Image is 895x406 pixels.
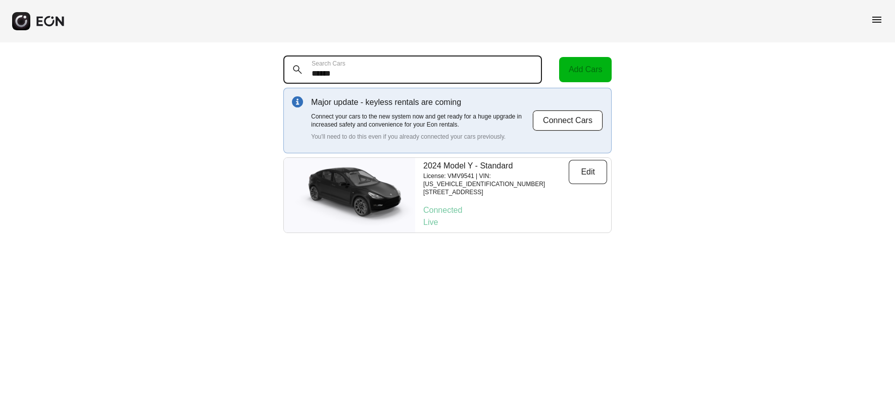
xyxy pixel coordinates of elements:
[311,112,532,129] p: Connect your cars to the new system now and get ready for a huge upgrade in increased safety and ...
[532,110,603,131] button: Connect Cars
[423,160,569,172] p: 2024 Model Y - Standard
[423,172,569,188] p: License: VMV9541 | VIN: [US_VEHICLE_IDENTIFICATION_NUMBER]
[312,60,345,68] label: Search Cars
[423,204,607,216] p: Connected
[423,216,607,228] p: Live
[311,133,532,141] p: You'll need to do this even if you already connected your cars previously.
[871,14,883,26] span: menu
[292,96,303,107] img: info
[311,96,532,108] p: Major update - keyless rentals are coming
[284,162,415,228] img: car
[569,160,607,184] button: Edit
[423,188,569,196] p: [STREET_ADDRESS]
